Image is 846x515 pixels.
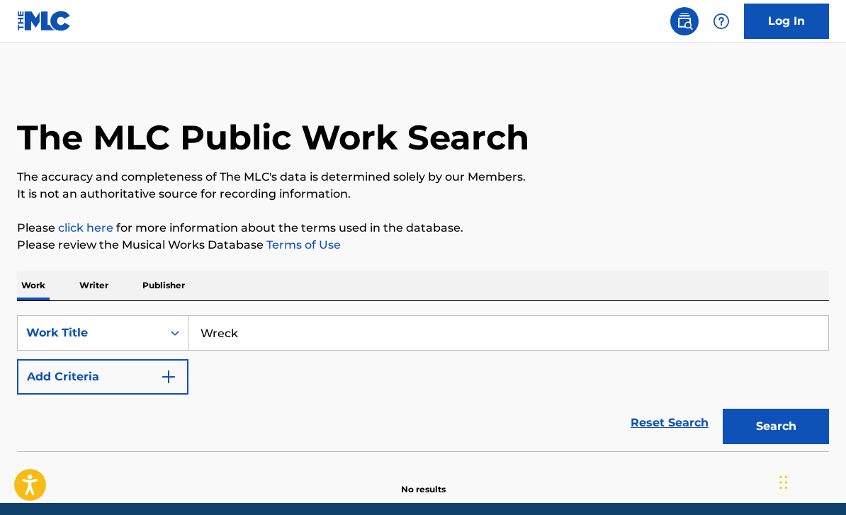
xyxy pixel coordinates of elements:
p: Writer [75,271,113,300]
h1: The MLC Public Work Search [17,116,529,159]
p: Publisher [138,271,189,300]
a: Reset Search [624,407,716,438]
p: It is not an authoritative source for recording information. [17,186,829,203]
img: help [713,13,730,30]
img: 9d2ae6d4665cec9f34b9.svg [160,368,177,385]
p: The accuracy and completeness of The MLC's data is determined solely by our Members. [17,169,829,186]
p: Please review the Musical Works Database [17,237,829,254]
div: Help [707,7,735,35]
p: Please for more information about the terms used in the database. [17,220,829,237]
a: Log In [744,4,829,39]
a: Public Search [670,7,699,35]
a: Terms of Use [264,238,341,251]
iframe: Chat Widget [775,447,846,515]
img: MLC Logo [17,11,72,31]
button: Add Criteria [17,359,188,395]
p: No results [401,466,446,496]
div: Drag [779,461,788,504]
form: Search Form [17,315,829,451]
img: search [676,13,693,30]
div: Work Title [26,324,154,341]
button: Search [723,409,829,444]
a: click here [58,221,113,234]
p: Work [17,271,50,300]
